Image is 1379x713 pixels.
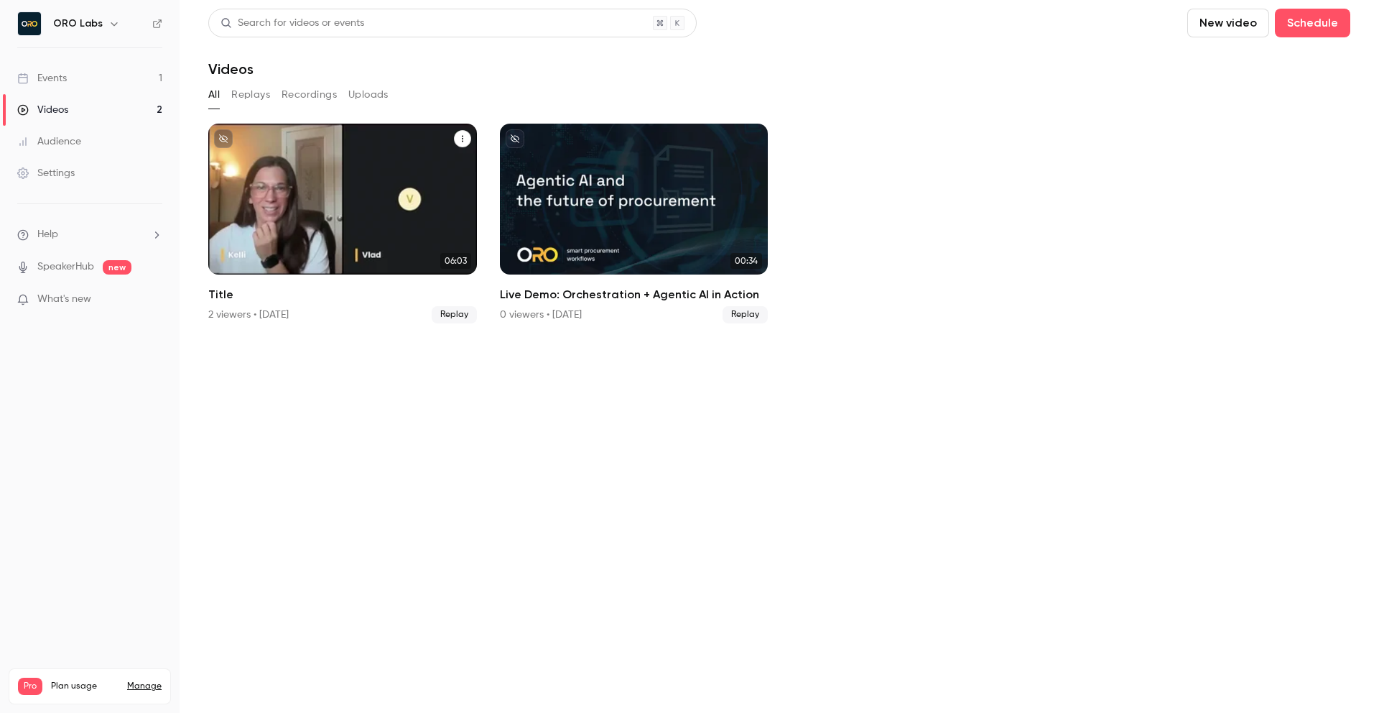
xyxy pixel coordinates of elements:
div: joined the conversation [62,233,245,246]
div: Hello [PERSON_NAME], [23,272,224,286]
textarea: Message… [12,441,275,465]
button: Send a message… [246,465,269,488]
div: Operator says… [11,173,276,230]
button: Schedule [1275,9,1350,37]
img: ORO Labs [18,12,41,35]
button: All [208,83,220,106]
button: Start recording [91,471,103,482]
button: Home [225,6,252,33]
div: 0 viewers • [DATE] [500,308,582,322]
li: Prepare multiple polls that are opened one after the other during the live [34,314,224,354]
div: Close [252,6,278,32]
p: Active [70,18,98,32]
img: Profile image for Salim [43,232,57,247]
span: Replay [432,306,477,323]
iframe: Noticeable Trigger [145,293,162,306]
span: Replay [723,306,768,323]
div: Audience [17,134,81,149]
a: 00:34Live Demo: Orchestration + Agentic AI in Action0 viewers • [DATE]Replay [500,124,769,323]
h1: Videos [208,60,254,78]
div: Settings [17,166,75,180]
button: Recordings [282,83,337,106]
div: user says… [11,74,276,173]
h2: Title [208,286,477,303]
img: Profile image for Salim [41,8,64,31]
div: We don't support surveys, but there are a few workarounds to do it: [23,286,224,314]
a: SpeakerHub [37,259,94,275]
li: Live Demo: Orchestration + Agentic AI in Action [500,124,769,323]
li: Title [208,124,477,323]
div: Videos [17,103,68,117]
section: Videos [208,9,1350,704]
li: Use a post-webinar redirection link to a survey platform [34,358,224,385]
a: Manage [127,681,162,692]
h6: ORO Labs [53,17,103,31]
button: Uploads [348,83,389,106]
a: 06:03Title2 viewers • [DATE]Replay [208,124,477,323]
span: 00:34 [730,253,762,269]
h2: Live Demo: Orchestration + Agentic AI in Action [500,286,769,303]
button: Gif picker [45,471,57,482]
ul: Videos [208,124,1350,323]
span: new [103,260,131,275]
div: Hi, is there a native way to do surveys during webinars? I know there are polls but we are lookin... [52,74,276,162]
div: Hi, is there a native way to do surveys during webinars? I know there are polls but we are lookin... [63,83,264,153]
div: You will be notified here and by email ([PERSON_NAME][EMAIL_ADDRESS]) [11,173,236,218]
div: Salim says… [11,263,276,469]
li: Use a CTA during the live to send your registrants to the survey platform [34,388,224,428]
div: Salim says… [11,230,276,263]
button: go back [9,6,37,33]
button: New video [1187,9,1269,37]
div: Search for videos or events [220,16,364,31]
span: What's new [37,292,91,307]
button: unpublished [214,129,233,148]
b: [PERSON_NAME] [62,234,142,244]
h1: [PERSON_NAME] [70,7,163,18]
div: Hello [PERSON_NAME],We don't support surveys, but there are a few workarounds to do it:Prepare mu... [11,263,236,437]
span: Pro [18,678,42,695]
span: 06:03 [440,253,471,269]
li: help-dropdown-opener [17,227,162,242]
div: 2 viewers • [DATE] [208,308,289,322]
button: unpublished [506,129,524,148]
button: Replays [231,83,270,106]
button: Upload attachment [68,471,80,482]
div: You will be notified here and by email ( ) [23,182,224,210]
span: Plan usage [51,681,119,692]
button: Emoji picker [22,471,34,482]
span: Help [37,227,58,242]
a: [PERSON_NAME][EMAIL_ADDRESS] [27,197,202,208]
div: Events [17,71,67,86]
